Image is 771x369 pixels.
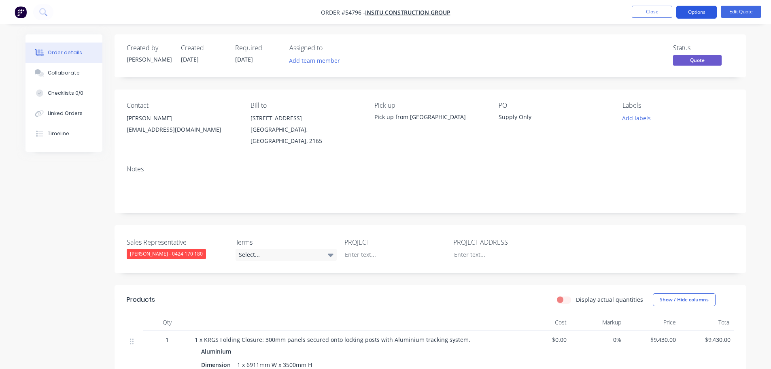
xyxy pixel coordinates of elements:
span: 1 [166,335,169,344]
label: PROJECT ADDRESS [453,237,554,247]
button: Checklists 0/0 [25,83,102,103]
button: Order details [25,43,102,63]
div: Created by [127,44,171,52]
button: Options [676,6,717,19]
button: Add team member [289,55,344,66]
div: Checklists 0/0 [48,90,83,97]
div: Assigned to [289,44,370,52]
span: 1 x KRGS Folding Closure: 300mm panels secured onto locking posts with Aluminium tracking system. [195,336,470,343]
span: [DATE] [181,55,199,63]
div: Price [624,314,679,331]
span: Order #54796 - [321,9,365,16]
div: [GEOGRAPHIC_DATA], [GEOGRAPHIC_DATA], 2165 [251,124,361,147]
div: Created [181,44,225,52]
button: Linked Orders [25,103,102,124]
div: Status [673,44,734,52]
button: Add labels [618,113,655,124]
button: Edit Quote [721,6,761,18]
div: Cost [515,314,570,331]
label: Sales Representative [127,237,228,247]
span: $9,430.00 [628,335,676,344]
img: Factory [15,6,27,18]
button: Timeline [25,124,102,144]
div: Contact [127,102,238,109]
div: Linked Orders [48,110,83,117]
div: [PERSON_NAME] - 0424 170 180 [127,249,206,259]
div: Qty [143,314,191,331]
button: Collaborate [25,63,102,83]
div: Bill to [251,102,361,109]
div: Supply Only [499,113,600,124]
div: Pick up from [GEOGRAPHIC_DATA] [374,113,485,121]
div: Markup [570,314,624,331]
span: [DATE] [235,55,253,63]
label: Display actual quantities [576,295,643,304]
div: Aluminium [201,346,234,357]
button: Close [632,6,672,18]
div: [PERSON_NAME][EMAIL_ADDRESS][DOMAIN_NAME] [127,113,238,139]
label: PROJECT [344,237,446,247]
div: Select... [236,249,337,261]
div: Collaborate [48,69,80,77]
span: $9,430.00 [682,335,731,344]
div: [STREET_ADDRESS] [251,113,361,124]
div: Labels [622,102,733,109]
button: Add team member [285,55,344,66]
div: Order details [48,49,82,56]
div: [STREET_ADDRESS][GEOGRAPHIC_DATA], [GEOGRAPHIC_DATA], 2165 [251,113,361,147]
label: Terms [236,237,337,247]
div: [EMAIL_ADDRESS][DOMAIN_NAME] [127,124,238,135]
div: Required [235,44,280,52]
div: Timeline [48,130,69,137]
button: Quote [673,55,722,67]
div: Notes [127,165,734,173]
div: Products [127,295,155,305]
a: Insitu Construction Group [365,9,450,16]
div: [PERSON_NAME] [127,55,171,64]
button: Show / Hide columns [653,293,716,306]
span: Quote [673,55,722,65]
div: Pick up [374,102,485,109]
div: Total [679,314,734,331]
div: [PERSON_NAME] [127,113,238,124]
div: PO [499,102,610,109]
span: 0% [573,335,621,344]
span: $0.00 [518,335,567,344]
